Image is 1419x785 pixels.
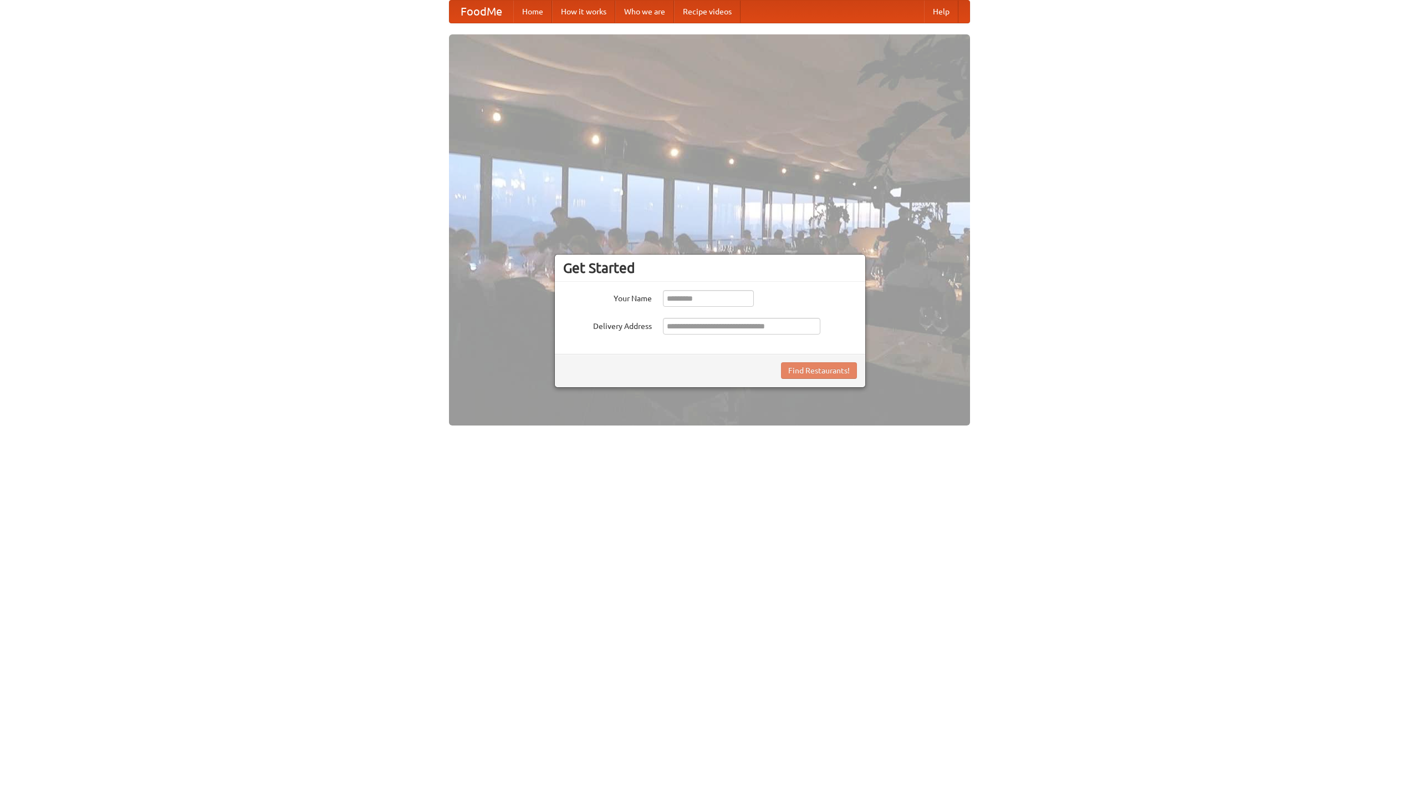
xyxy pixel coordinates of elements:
a: Recipe videos [674,1,741,23]
h3: Get Started [563,260,857,276]
label: Delivery Address [563,318,652,332]
label: Your Name [563,290,652,304]
button: Find Restaurants! [781,362,857,379]
a: FoodMe [450,1,513,23]
a: Help [924,1,958,23]
a: How it works [552,1,615,23]
a: Who we are [615,1,674,23]
a: Home [513,1,552,23]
